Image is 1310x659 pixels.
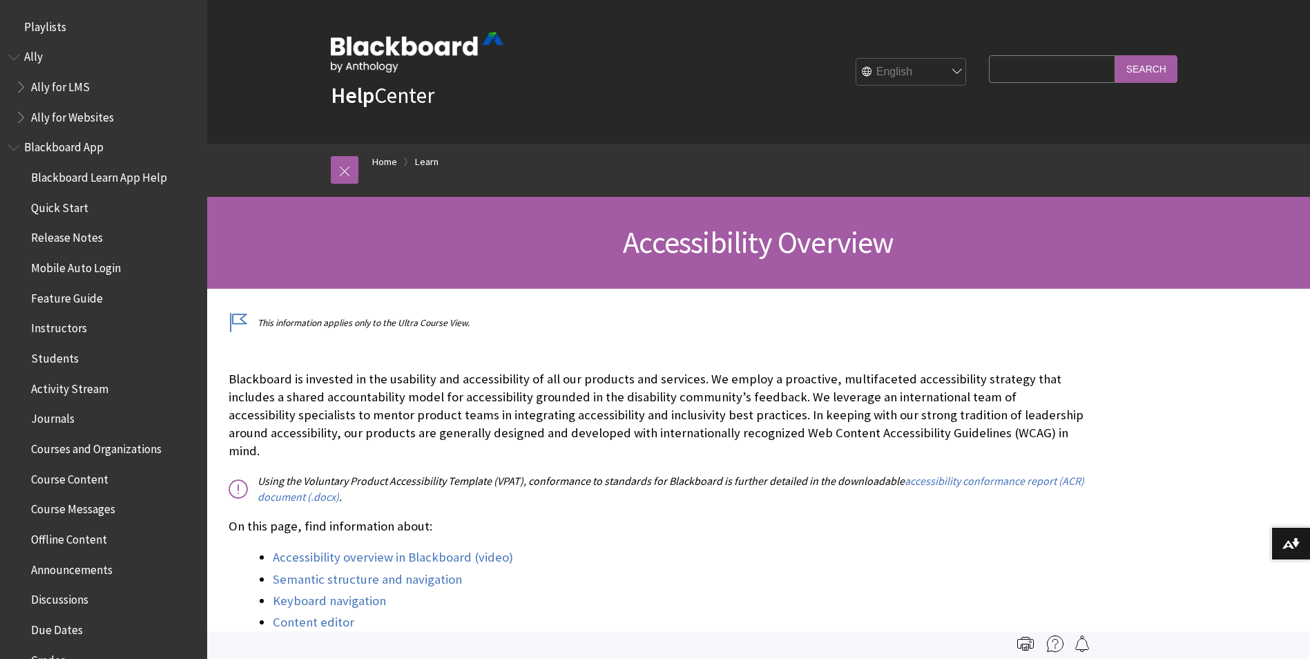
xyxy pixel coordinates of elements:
span: Due Dates [31,618,83,637]
span: Journals [31,408,75,426]
a: Keyboard navigation [273,593,386,609]
nav: Book outline for Anthology Ally Help [8,46,199,129]
nav: Book outline for Playlists [8,15,199,39]
span: Ally for LMS [31,75,90,94]
span: Students [31,347,79,365]
span: Courses and Organizations [31,437,162,456]
img: Follow this page [1074,636,1090,652]
span: Blackboard App [24,136,104,155]
span: Activity Stream [31,377,108,396]
span: Playlists [24,15,66,34]
span: Discussions [31,588,88,607]
span: Quick Start [31,196,88,215]
span: Offline Content [31,528,107,546]
span: Ally for Websites [31,106,114,124]
a: HelpCenter [331,82,434,109]
span: Announcements [31,558,113,577]
p: Blackboard is invested in the usability and accessibility of all our products and services. We em... [229,370,1085,461]
a: Learn [415,153,439,171]
span: Mobile Auto Login [31,256,121,275]
span: Course Messages [31,498,115,517]
a: Semantic structure and navigation [273,571,462,588]
img: More help [1047,636,1063,652]
img: Print [1017,636,1034,652]
img: Blackboard by Anthology [331,32,503,73]
span: Release Notes [31,227,103,245]
p: Using the Voluntary Product Accessibility Template (VPAT), conformance to standards for Blackboar... [229,473,1085,504]
span: Blackboard Learn App Help [31,166,167,184]
a: Accessibility overview in Blackboard (video) [273,549,513,566]
a: accessibility conformance report (ACR) document (.docx) [258,474,1084,504]
p: This information applies only to the Ultra Course View. [229,316,1085,329]
select: Site Language Selector [856,59,967,86]
span: Accessibility Overview [623,223,894,261]
a: Content editor [273,614,354,631]
a: Home [372,153,397,171]
span: Course Content [31,468,108,486]
span: Feature Guide [31,287,103,305]
p: On this page, find information about: [229,517,1085,535]
span: Ally [24,46,43,64]
strong: Help [331,82,374,109]
span: Instructors [31,317,87,336]
input: Search [1115,55,1177,82]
